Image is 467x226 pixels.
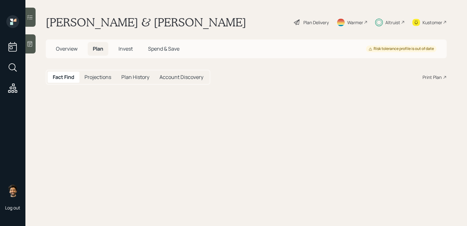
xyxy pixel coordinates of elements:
span: Invest [118,45,133,52]
h5: Projections [85,74,111,80]
img: eric-schwartz-headshot.png [6,184,19,197]
div: Plan Delivery [303,19,329,26]
h1: [PERSON_NAME] & [PERSON_NAME] [46,15,246,29]
span: Plan [93,45,103,52]
h5: Account Discovery [159,74,203,80]
div: Kustomer [423,19,442,26]
div: Log out [5,205,20,211]
div: Warmer [347,19,363,26]
span: Spend & Save [148,45,179,52]
div: Print Plan [423,74,442,81]
div: Risk tolerance profile is out of date [369,46,434,52]
div: Altruist [385,19,400,26]
span: Overview [56,45,78,52]
h5: Plan History [121,74,149,80]
h5: Fact Find [53,74,74,80]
